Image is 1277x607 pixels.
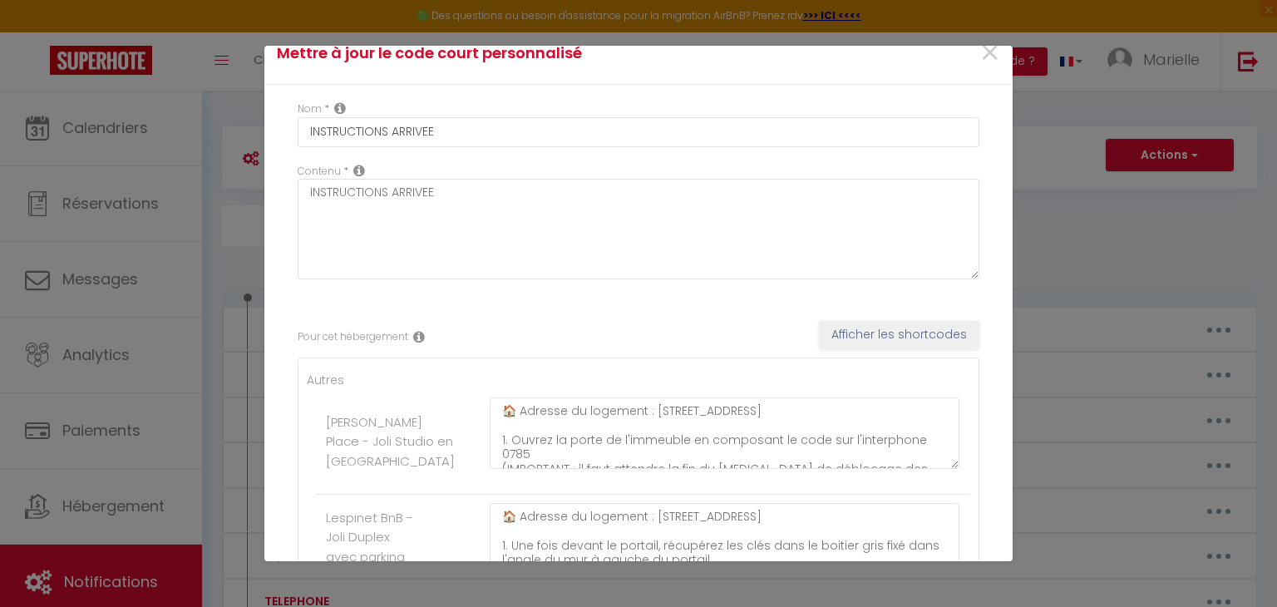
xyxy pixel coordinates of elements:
[298,164,341,180] label: Contenu
[413,330,425,343] i: Rental
[819,321,979,349] button: Afficher les shortcodes
[298,101,322,117] label: Nom
[298,329,408,345] label: Pour cet hébergement
[326,508,413,586] label: Lespinet BnB - Joli Duplex avec parking sécurisé
[979,28,1000,78] span: ×
[298,117,979,147] input: Custom code name
[979,36,1000,72] button: Close
[307,371,344,389] label: Autres
[277,42,752,65] h4: Mettre à jour le code court personnalisé
[326,412,455,471] label: [PERSON_NAME] Place - Joli Studio en [GEOGRAPHIC_DATA]
[353,164,365,177] i: Replacable content
[334,101,346,115] i: Custom short code name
